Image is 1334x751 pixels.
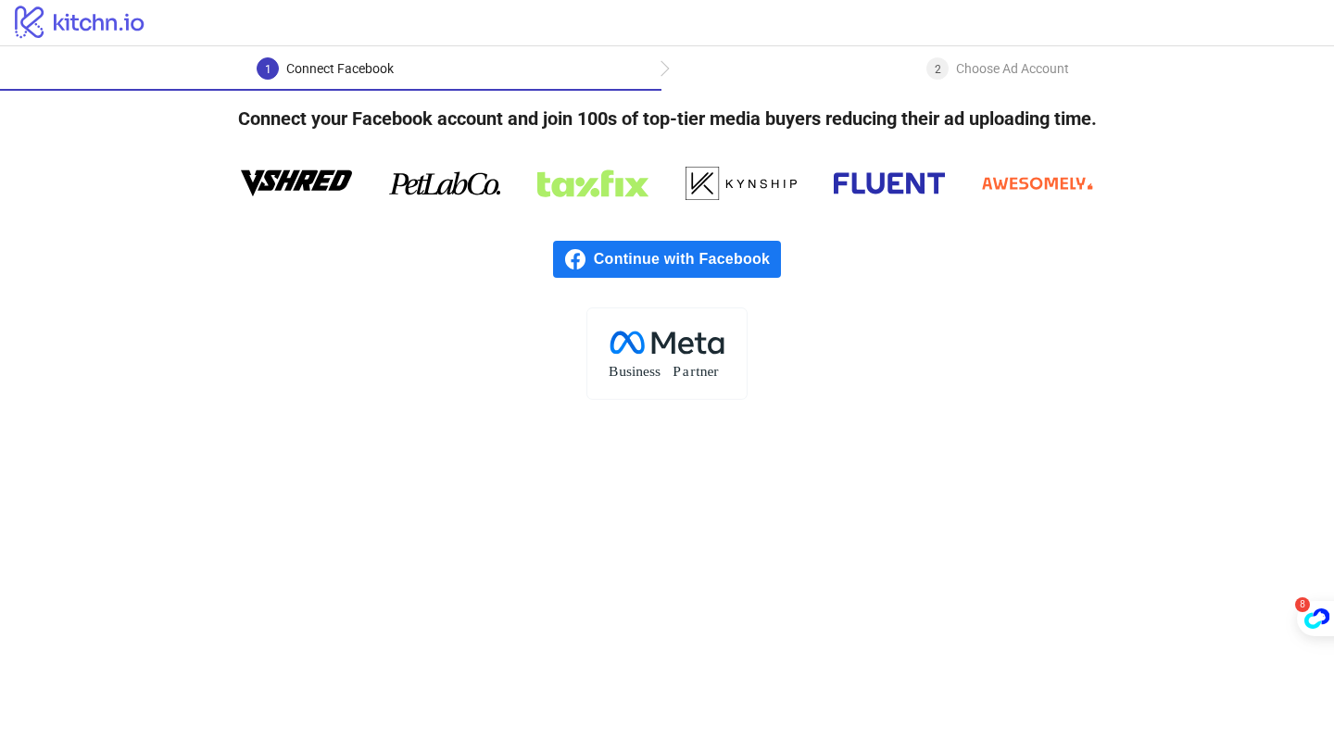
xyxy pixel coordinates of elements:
[594,241,781,278] span: Continue with Facebook
[619,363,661,379] tspan: usiness
[286,57,394,80] div: Connect Facebook
[935,63,941,76] span: 2
[673,363,681,379] tspan: P
[553,241,781,278] a: Continue with Facebook
[208,91,1126,146] h4: Connect your Facebook account and join 100s of top-tier media buyers reducing their ad uploading ...
[696,363,719,379] tspan: tner
[609,363,618,379] tspan: B
[265,63,271,76] span: 1
[690,363,696,379] tspan: r
[956,57,1069,80] div: Choose Ad Account
[683,363,689,379] tspan: a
